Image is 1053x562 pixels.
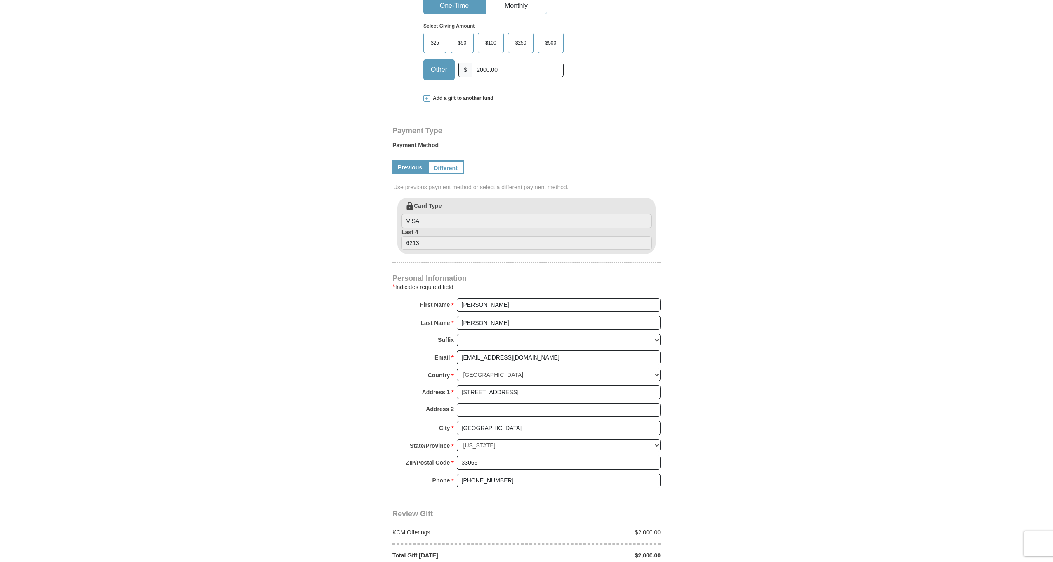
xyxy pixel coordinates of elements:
[388,551,527,560] div: Total Gift [DATE]
[439,422,450,434] strong: City
[427,63,451,76] span: Other
[392,127,661,134] h4: Payment Type
[421,317,450,329] strong: Last Name
[434,352,450,363] strong: Email
[392,282,661,292] div: Indicates required field
[458,63,472,77] span: $
[472,63,564,77] input: Other Amount
[392,141,661,153] label: Payment Method
[541,37,560,49] span: $500
[432,475,450,486] strong: Phone
[427,37,443,49] span: $25
[427,160,464,174] a: Different
[401,236,652,250] input: Last 4
[454,37,470,49] span: $50
[392,275,661,282] h4: Personal Information
[481,37,501,49] span: $100
[392,160,427,174] a: Previous
[410,440,450,451] strong: State/Province
[511,37,531,49] span: $250
[401,202,652,228] label: Card Type
[423,23,475,29] strong: Select Giving Amount
[422,386,450,398] strong: Address 1
[388,528,527,536] div: KCM Offerings
[526,551,665,560] div: $2,000.00
[438,334,454,346] strong: Suffix
[393,183,661,191] span: Use previous payment method or select a different payment method.
[430,95,493,102] span: Add a gift to another fund
[406,457,450,468] strong: ZIP/Postal Code
[420,299,450,310] strong: First Name
[426,403,454,415] strong: Address 2
[401,214,652,228] input: Card Type
[526,528,665,536] div: $2,000.00
[428,369,450,381] strong: Country
[392,510,433,518] span: Review Gift
[401,228,652,250] label: Last 4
